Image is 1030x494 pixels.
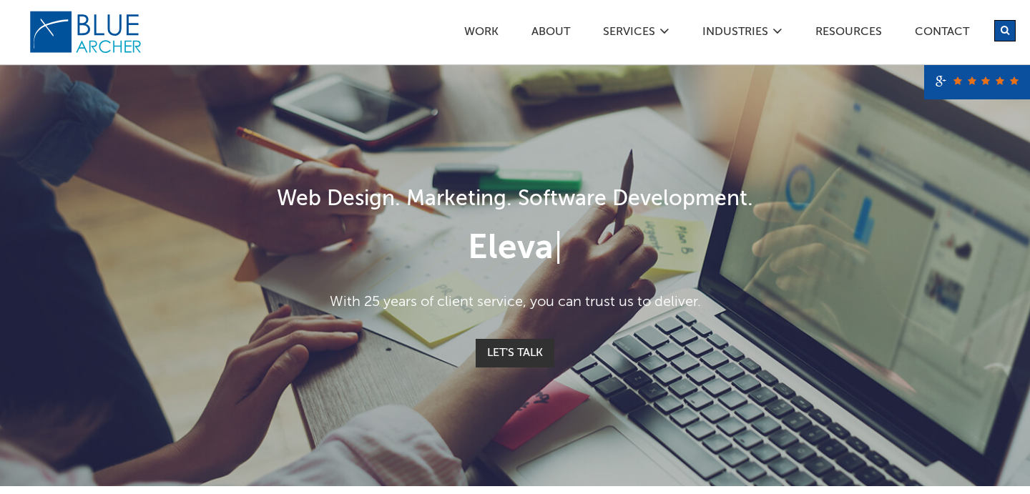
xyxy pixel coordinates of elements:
a: Industries [702,26,769,41]
img: Blue Archer Logo [29,10,143,54]
a: Let's Talk [476,339,554,367]
p: With 25 years of client service, you can trust us to deliver. [112,292,918,313]
a: Resources [815,26,883,41]
span: | [554,232,563,266]
a: Work [463,26,499,41]
span: Eleva [468,232,554,266]
a: ABOUT [531,26,571,41]
a: SERVICES [602,26,656,41]
h1: Web Design. Marketing. Software Development. [112,184,918,216]
a: Contact [914,26,970,41]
